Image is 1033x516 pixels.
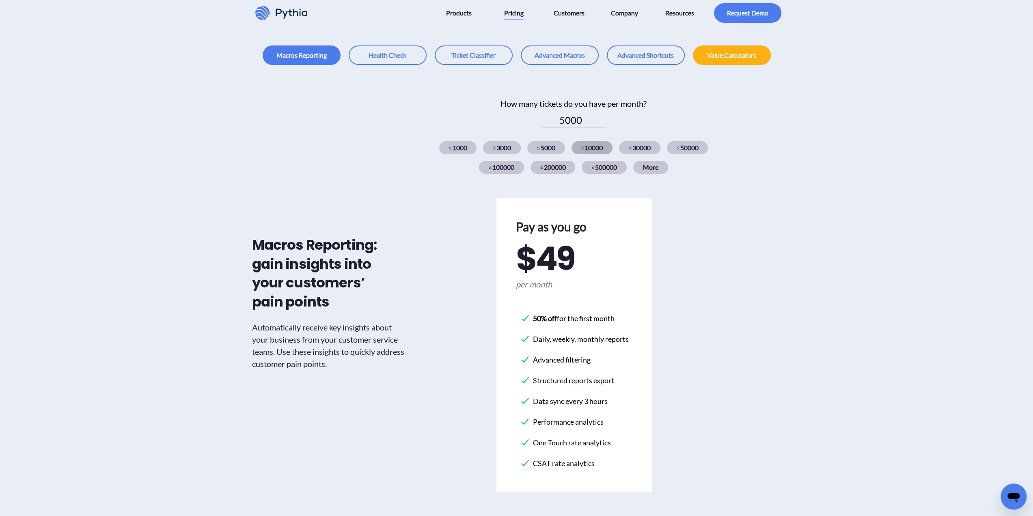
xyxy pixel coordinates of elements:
li: Advanced filtering [520,351,629,369]
div: for the first month [533,313,615,324]
li: CSAT rate analytics [520,455,629,472]
li: Performance analytics [520,413,629,431]
div: How many tickets do you have per month? [415,97,733,110]
span: ≤ [591,164,594,171]
li: Structured reports export [520,372,629,389]
div: 5000 [527,141,565,154]
li: Data sync every 3 hours [520,393,629,410]
span: Products [446,6,471,19]
b: 50% off [533,314,557,323]
div: 3000 [483,141,521,154]
span: ≤ [537,144,540,151]
div: 1000 [439,141,477,154]
span: $ 49 [516,242,574,275]
span: Customers [554,6,584,19]
div: 30000 [619,141,660,154]
span: ≤ [581,144,584,151]
span: Company [611,6,638,19]
div: More [633,161,668,174]
div: 10000 [571,141,613,154]
h3: Automatically receive key insights about your business from your customer service teams. Use thes... [252,321,407,370]
li: One-Touch rate analytics [520,434,629,451]
li: Daily, weekly, monthly reports [520,330,629,348]
span: ≤ [489,164,492,171]
span: ≤ [449,144,452,151]
span: ≤ [493,144,496,151]
span: Pricing [504,6,524,19]
div: 100000 [479,161,524,174]
h2: Macros Reporting: gain insights into your customers’ pain points [252,235,382,311]
h2: Pay as you go [516,218,633,236]
span: ≤ [540,164,543,171]
span: ≤ [629,144,632,151]
span: Resources [665,6,694,19]
span: ≤ [677,144,679,151]
div: 200000 [531,161,576,174]
div: 500000 [582,161,627,174]
iframe: Button to launch messaging window [1001,484,1027,510]
div: 50000 [667,141,708,154]
span: per month [516,278,633,290]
